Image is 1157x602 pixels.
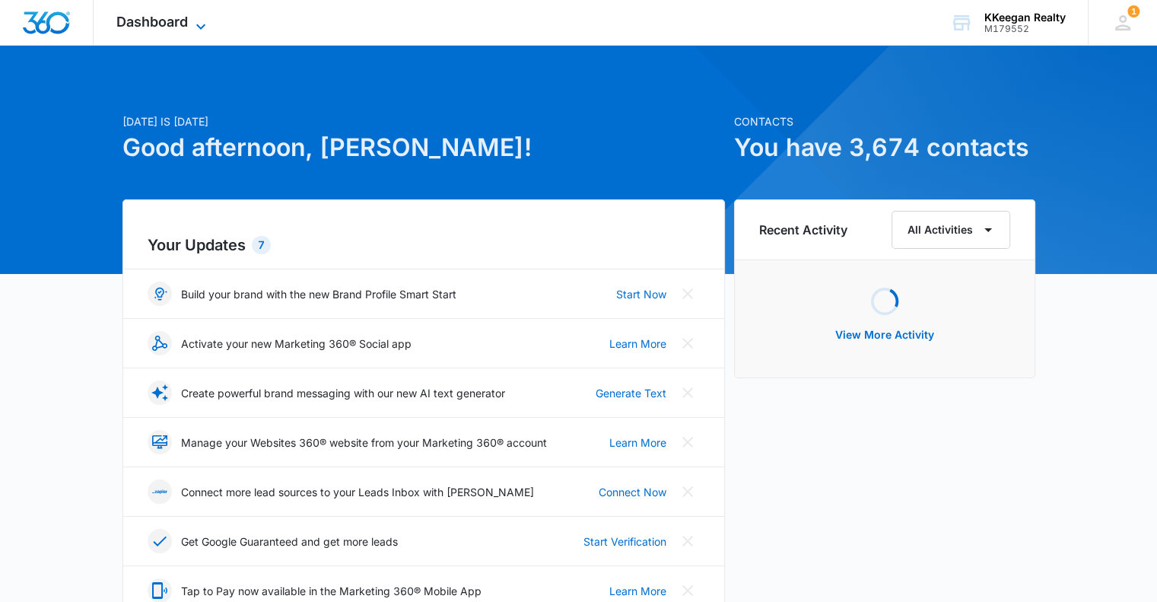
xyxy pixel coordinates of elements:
span: Dashboard [116,14,188,30]
h1: You have 3,674 contacts [734,129,1035,166]
button: Close [675,430,700,454]
button: Close [675,529,700,553]
a: Learn More [609,336,666,352]
a: Connect Now [599,484,666,500]
button: Close [675,479,700,504]
a: Learn More [609,583,666,599]
p: Connect more lead sources to your Leads Inbox with [PERSON_NAME] [181,484,534,500]
a: Learn More [609,435,666,451]
h6: Recent Activity [759,221,847,239]
a: Start Verification [583,534,666,549]
button: Close [675,282,700,306]
button: View More Activity [820,317,949,353]
p: [DATE] is [DATE] [122,113,725,129]
a: Generate Text [596,385,666,401]
p: Manage your Websites 360® website from your Marketing 360® account [181,435,547,451]
p: Get Google Guaranteed and get more leads [181,534,398,549]
p: Create powerful brand messaging with our new AI text generator [181,385,505,401]
p: Activate your new Marketing 360® Social app [181,336,412,352]
p: Build your brand with the new Brand Profile Smart Start [181,286,456,302]
div: 7 [252,236,271,254]
button: Close [675,381,700,405]
p: Contacts [734,113,1035,129]
div: account name [984,11,1066,24]
p: Tap to Pay now available in the Marketing 360® Mobile App [181,583,482,599]
div: account id [984,24,1066,34]
a: Start Now [616,286,666,302]
div: notifications count [1127,5,1140,18]
button: All Activities [892,211,1010,249]
span: 1 [1127,5,1140,18]
button: Close [675,331,700,355]
h2: Your Updates [148,234,700,256]
h1: Good afternoon, [PERSON_NAME]! [122,129,725,166]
